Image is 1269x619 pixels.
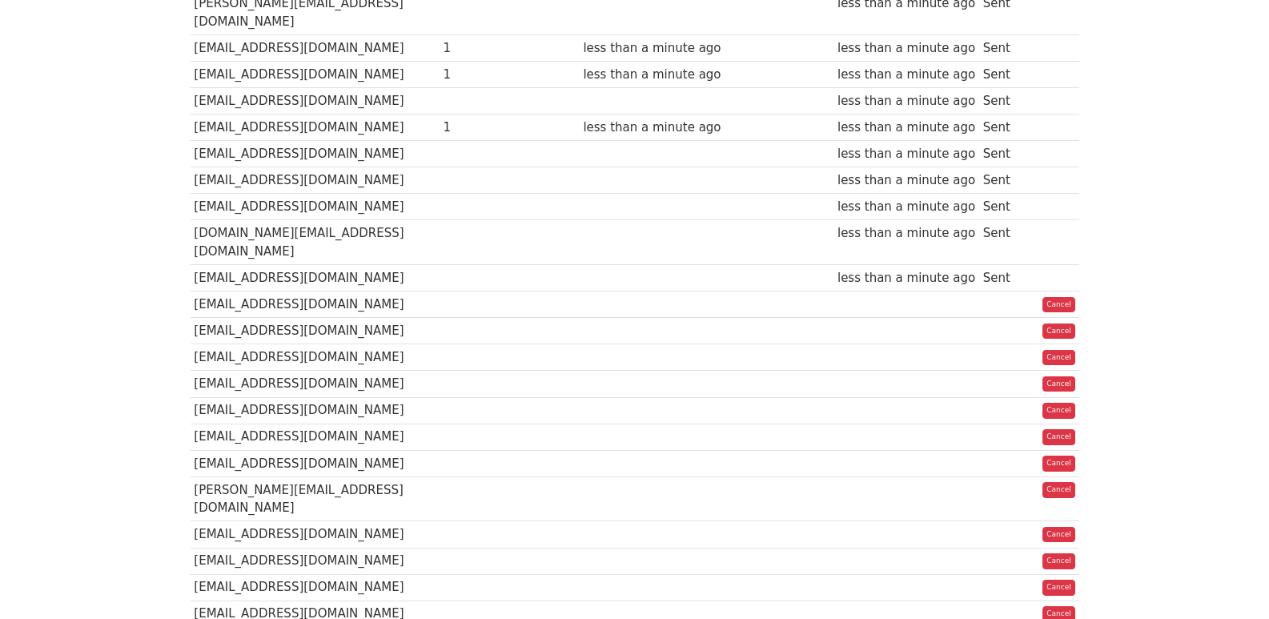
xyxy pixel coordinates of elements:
[837,224,975,243] div: less than a minute ago
[1042,482,1075,498] a: Cancel
[1042,297,1075,313] a: Cancel
[191,371,440,397] td: [EMAIL_ADDRESS][DOMAIN_NAME]
[979,34,1030,61] td: Sent
[837,269,975,287] div: less than a minute ago
[191,476,440,521] td: [PERSON_NAME][EMAIL_ADDRESS][DOMAIN_NAME]
[979,167,1030,194] td: Sent
[1042,580,1075,596] a: Cancel
[191,88,440,115] td: [EMAIL_ADDRESS][DOMAIN_NAME]
[191,574,440,601] td: [EMAIL_ADDRESS][DOMAIN_NAME]
[979,265,1030,291] td: Sent
[191,424,440,450] td: [EMAIL_ADDRESS][DOMAIN_NAME]
[837,66,975,84] div: less than a minute ago
[837,145,975,163] div: less than a minute ago
[979,141,1030,167] td: Sent
[1042,350,1075,366] a: Cancel
[191,344,440,371] td: [EMAIL_ADDRESS][DOMAIN_NAME]
[191,194,440,220] td: [EMAIL_ADDRESS][DOMAIN_NAME]
[979,88,1030,115] td: Sent
[443,119,507,137] div: 1
[979,194,1030,220] td: Sent
[583,119,721,137] div: less than a minute ago
[191,397,440,424] td: [EMAIL_ADDRESS][DOMAIN_NAME]
[837,39,975,58] div: less than a minute ago
[443,39,507,58] div: 1
[583,66,721,84] div: less than a minute ago
[191,141,440,167] td: [EMAIL_ADDRESS][DOMAIN_NAME]
[1042,553,1075,569] a: Cancel
[1042,403,1075,419] a: Cancel
[191,115,440,141] td: [EMAIL_ADDRESS][DOMAIN_NAME]
[1042,527,1075,543] a: Cancel
[191,220,440,265] td: [DOMAIN_NAME][EMAIL_ADDRESS][DOMAIN_NAME]
[1042,324,1075,340] a: Cancel
[583,39,721,58] div: less than a minute ago
[191,450,440,476] td: [EMAIL_ADDRESS][DOMAIN_NAME]
[1042,456,1075,472] a: Cancel
[191,265,440,291] td: [EMAIL_ADDRESS][DOMAIN_NAME]
[191,61,440,87] td: [EMAIL_ADDRESS][DOMAIN_NAME]
[191,167,440,194] td: [EMAIL_ADDRESS][DOMAIN_NAME]
[837,92,975,111] div: less than a minute ago
[1189,542,1269,619] iframe: Chat Widget
[191,521,440,548] td: [EMAIL_ADDRESS][DOMAIN_NAME]
[1042,376,1075,392] a: Cancel
[191,291,440,318] td: [EMAIL_ADDRESS][DOMAIN_NAME]
[837,198,975,216] div: less than a minute ago
[979,220,1030,265] td: Sent
[837,171,975,190] div: less than a minute ago
[191,548,440,574] td: [EMAIL_ADDRESS][DOMAIN_NAME]
[191,318,440,344] td: [EMAIL_ADDRESS][DOMAIN_NAME]
[979,61,1030,87] td: Sent
[979,115,1030,141] td: Sent
[837,119,975,137] div: less than a minute ago
[443,66,507,84] div: 1
[191,34,440,61] td: [EMAIL_ADDRESS][DOMAIN_NAME]
[1042,429,1075,445] a: Cancel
